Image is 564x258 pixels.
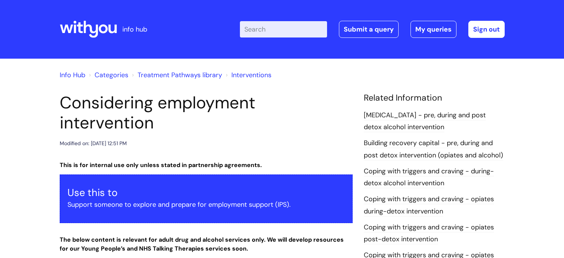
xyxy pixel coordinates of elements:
[364,138,503,160] a: Building recovery capital - pre, during and post detox intervention (opiates and alcohol)
[122,23,147,35] p: info hub
[87,69,128,81] li: Solution home
[67,199,345,210] p: Support someone to explore and prepare for employment support (IPS).
[339,21,399,38] a: Submit a query
[60,236,344,253] strong: The below content is relevant for adult drug and alcohol services only. We will develop resources...
[67,187,345,199] h3: Use this to
[60,71,85,79] a: Info Hub
[231,71,271,79] a: Interventions
[468,21,505,38] a: Sign out
[410,21,456,38] a: My queries
[364,111,486,132] a: [MEDICAL_DATA] - pre, during and post detox alcohol intervention
[364,167,494,188] a: Coping with triggers and craving - during-detox alcohol intervention
[60,139,127,148] div: Modified on: [DATE] 12:51 PM
[60,161,262,169] strong: This is for internal use only unless stated in partnership agreements.
[364,93,505,103] h4: Related Information
[130,69,222,81] li: Treatment Pathways library
[224,69,271,81] li: Interventions
[364,223,494,244] a: Coping with triggers and craving - opiates post-detox intervention
[60,93,353,133] h1: Considering employment intervention
[95,71,128,79] a: Categories
[240,21,505,38] div: | -
[138,71,222,79] a: Treatment Pathways library
[364,195,494,216] a: Coping with triggers and craving - opiates during-detox intervention
[240,21,327,37] input: Search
